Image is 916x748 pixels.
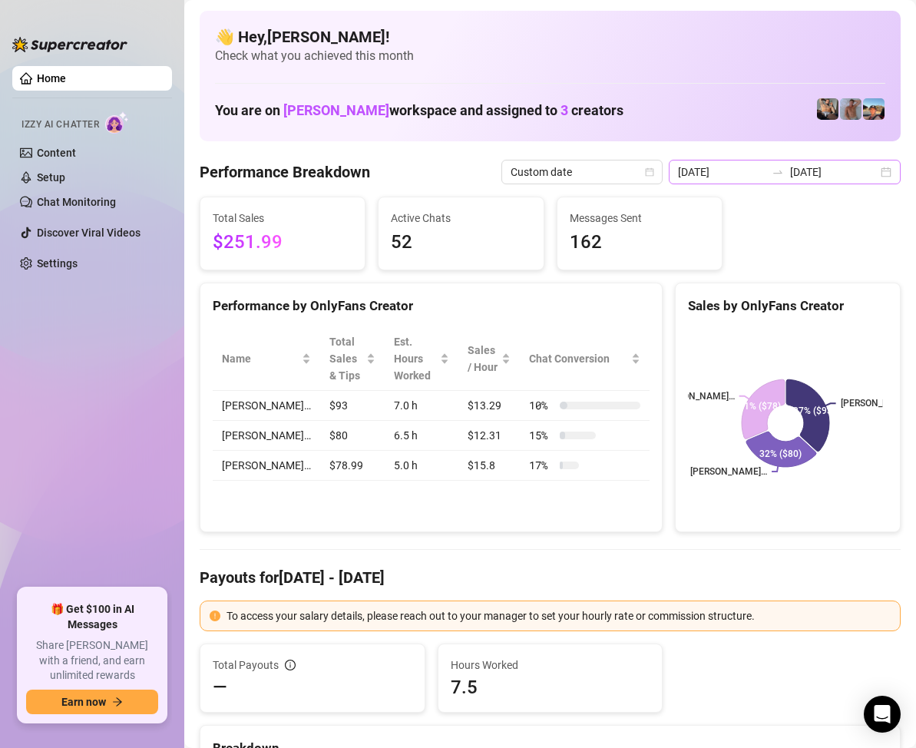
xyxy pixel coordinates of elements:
[385,421,458,451] td: 6.5 h
[520,327,650,391] th: Chat Conversion
[213,657,279,674] span: Total Payouts
[285,660,296,670] span: info-circle
[561,102,568,118] span: 3
[215,26,885,48] h4: 👋 Hey, [PERSON_NAME] !
[26,602,158,632] span: 🎁 Get $100 in AI Messages
[215,48,885,65] span: Check what you achieved this month
[320,327,385,391] th: Total Sales & Tips
[12,37,127,52] img: logo-BBDzfeDw.svg
[864,696,901,733] div: Open Intercom Messenger
[213,228,352,257] span: $251.99
[391,228,531,257] span: 52
[772,166,784,178] span: to
[790,164,878,180] input: End date
[678,164,766,180] input: Start date
[529,350,628,367] span: Chat Conversion
[21,117,99,132] span: Izzy AI Chatter
[385,391,458,421] td: 7.0 h
[200,161,370,183] h4: Performance Breakdown
[329,333,363,384] span: Total Sales & Tips
[394,333,436,384] div: Est. Hours Worked
[458,421,521,451] td: $12.31
[385,451,458,481] td: 5.0 h
[37,227,141,239] a: Discover Viral Videos
[320,451,385,481] td: $78.99
[112,697,123,707] span: arrow-right
[213,421,320,451] td: [PERSON_NAME]…
[37,196,116,208] a: Chat Monitoring
[458,391,521,421] td: $13.29
[391,210,531,227] span: Active Chats
[26,690,158,714] button: Earn nowarrow-right
[658,391,735,402] text: [PERSON_NAME]…
[37,72,66,84] a: Home
[213,675,227,700] span: —
[529,397,554,414] span: 10 %
[105,111,129,134] img: AI Chatter
[37,147,76,159] a: Content
[222,350,299,367] span: Name
[458,451,521,481] td: $15.8
[26,638,158,683] span: Share [PERSON_NAME] with a friend, and earn unlimited rewards
[213,327,320,391] th: Name
[320,391,385,421] td: $93
[213,391,320,421] td: [PERSON_NAME]…
[772,166,784,178] span: swap-right
[227,607,891,624] div: To access your salary details, please reach out to your manager to set your hourly rate or commis...
[283,102,389,118] span: [PERSON_NAME]
[213,210,352,227] span: Total Sales
[37,171,65,184] a: Setup
[529,427,554,444] span: 15 %
[215,102,623,119] h1: You are on workspace and assigned to creators
[210,611,220,621] span: exclamation-circle
[690,466,767,477] text: [PERSON_NAME]…
[458,327,521,391] th: Sales / Hour
[451,657,650,674] span: Hours Worked
[200,567,901,588] h4: Payouts for [DATE] - [DATE]
[645,167,654,177] span: calendar
[570,228,709,257] span: 162
[529,457,554,474] span: 17 %
[320,421,385,451] td: $80
[817,98,838,120] img: George
[61,696,106,708] span: Earn now
[840,98,861,120] img: Joey
[570,210,709,227] span: Messages Sent
[213,296,650,316] div: Performance by OnlyFans Creator
[213,451,320,481] td: [PERSON_NAME]…
[451,675,650,700] span: 7.5
[688,296,888,316] div: Sales by OnlyFans Creator
[468,342,499,376] span: Sales / Hour
[863,98,885,120] img: Zach
[511,161,653,184] span: Custom date
[37,257,78,270] a: Settings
